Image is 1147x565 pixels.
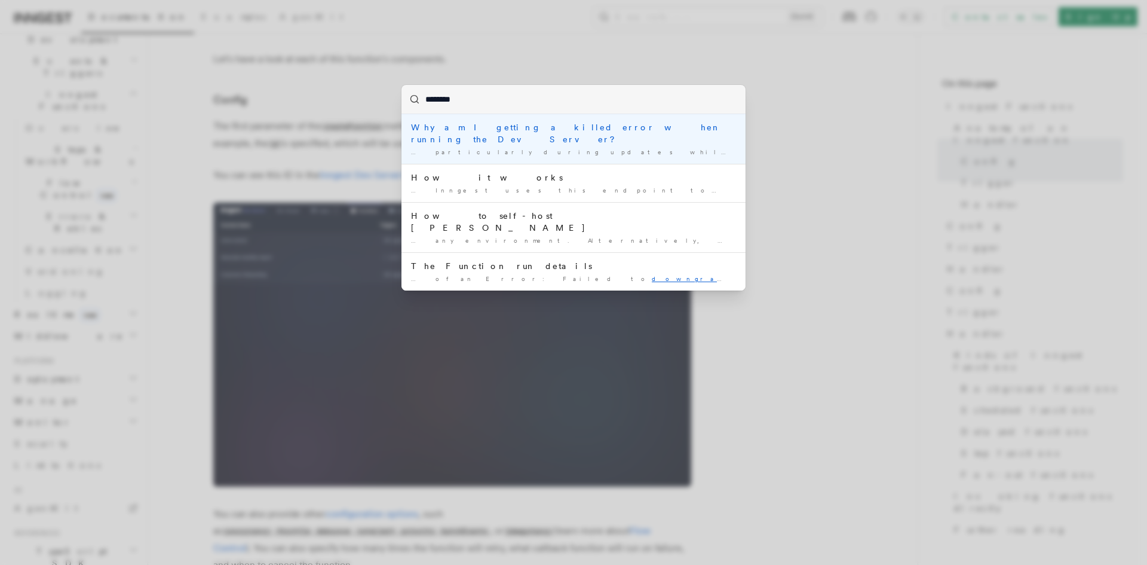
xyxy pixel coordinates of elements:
[411,148,736,157] div: … particularly during updates while being ed. Symptoms can also include …
[411,274,736,283] div: … of an Error: Failed to e user error. This is …
[411,186,736,195] div: … Inngest uses this endpoint to the function definitions and …
[411,260,736,272] div: The Function run details
[411,172,736,184] div: How it works
[411,236,736,245] div: … any environment. Alternatively, you can the binary directly from …
[652,275,731,282] mark: downgrad
[411,210,736,234] div: How to self-host [PERSON_NAME]
[411,121,736,145] div: Why am I getting a killed error when running the Dev Server?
